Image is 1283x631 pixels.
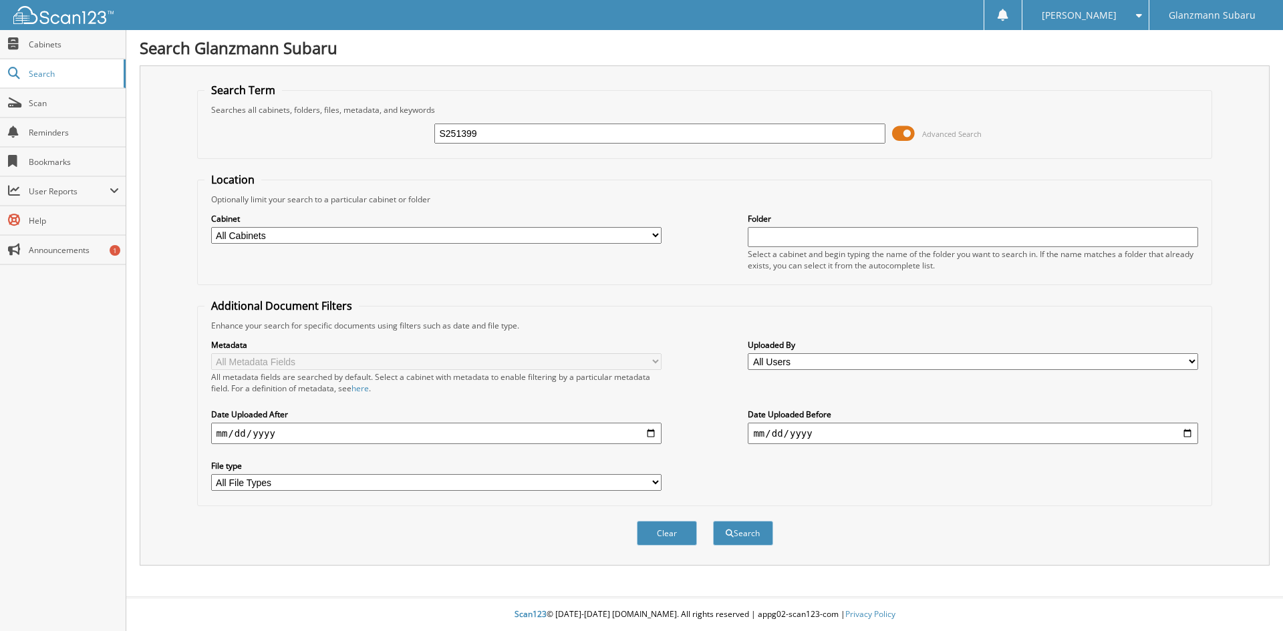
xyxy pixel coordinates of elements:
[29,186,110,197] span: User Reports
[211,409,662,420] label: Date Uploaded After
[1042,11,1117,19] span: [PERSON_NAME]
[845,608,895,620] a: Privacy Policy
[29,215,119,226] span: Help
[29,244,119,256] span: Announcements
[922,129,982,139] span: Advanced Search
[140,37,1270,59] h1: Search Glanzmann Subaru
[713,521,773,546] button: Search
[748,248,1198,271] div: Select a cabinet and begin typing the name of the folder you want to search in. If the name match...
[204,104,1205,116] div: Searches all cabinets, folders, files, metadata, and keywords
[1216,567,1283,631] iframe: Chat Widget
[211,213,662,224] label: Cabinet
[748,213,1198,224] label: Folder
[29,39,119,50] span: Cabinets
[126,598,1283,631] div: © [DATE]-[DATE] [DOMAIN_NAME]. All rights reserved | appg02-scan123-com |
[211,423,662,444] input: start
[748,423,1198,444] input: end
[204,194,1205,205] div: Optionally limit your search to a particular cabinet or folder
[748,339,1198,351] label: Uploaded By
[211,371,662,394] div: All metadata fields are searched by default. Select a cabinet with metadata to enable filtering b...
[29,127,119,138] span: Reminders
[211,339,662,351] label: Metadata
[29,97,119,109] span: Scan
[204,172,261,187] legend: Location
[637,521,697,546] button: Clear
[1169,11,1256,19] span: Glanzmann Subaru
[204,83,282,97] legend: Search Term
[13,6,114,24] img: scan123-logo-white.svg
[204,320,1205,331] div: Enhance your search for specific documents using filters such as date and file type.
[29,68,117,79] span: Search
[515,608,547,620] span: Scan123
[204,298,359,313] legend: Additional Document Filters
[211,460,662,471] label: File type
[110,245,120,256] div: 1
[351,383,369,394] a: here
[29,156,119,168] span: Bookmarks
[748,409,1198,420] label: Date Uploaded Before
